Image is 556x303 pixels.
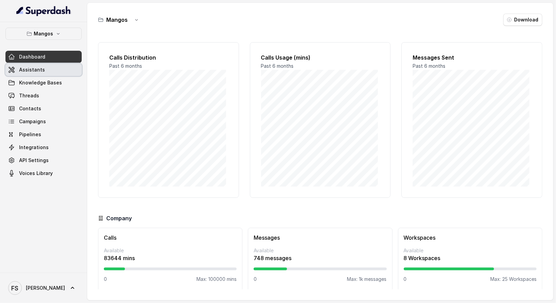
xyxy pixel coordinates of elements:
[104,234,237,242] h3: Calls
[347,276,387,283] p: Max: 1k messages
[19,92,39,99] span: Threads
[19,170,53,177] span: Voices Library
[104,247,237,254] p: Available
[5,141,82,154] a: Integrations
[5,115,82,128] a: Campaigns
[254,276,257,283] p: 0
[19,118,46,125] span: Campaigns
[26,285,65,291] span: [PERSON_NAME]
[5,154,82,166] a: API Settings
[19,66,45,73] span: Assistants
[404,276,407,283] p: 0
[5,51,82,63] a: Dashboard
[104,276,107,283] p: 0
[404,247,537,254] p: Available
[109,63,142,69] span: Past 6 months
[196,276,237,283] p: Max: 100000 mins
[12,285,19,292] text: FS
[254,254,386,262] p: 748 messages
[5,77,82,89] a: Knowledge Bases
[254,234,386,242] h3: Messages
[106,16,128,24] h3: Mangos
[19,53,45,60] span: Dashboard
[254,247,386,254] p: Available
[261,53,380,62] h2: Calls Usage (mins)
[490,276,537,283] p: Max: 25 Workspaces
[5,64,82,76] a: Assistants
[413,53,531,62] h2: Messages Sent
[5,167,82,179] a: Voices Library
[404,234,537,242] h3: Workspaces
[413,63,445,69] span: Past 6 months
[503,14,542,26] button: Download
[19,157,49,164] span: API Settings
[5,28,82,40] button: Mangos
[34,30,53,38] p: Mangos
[5,278,82,298] a: [PERSON_NAME]
[5,90,82,102] a: Threads
[19,105,41,112] span: Contacts
[5,128,82,141] a: Pipelines
[104,254,237,262] p: 83644 mins
[261,63,294,69] span: Past 6 months
[109,53,228,62] h2: Calls Distribution
[16,5,71,16] img: light.svg
[19,144,49,151] span: Integrations
[19,131,41,138] span: Pipelines
[19,79,62,86] span: Knowledge Bases
[404,254,537,262] p: 8 Workspaces
[5,102,82,115] a: Contacts
[106,214,132,222] h3: Company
